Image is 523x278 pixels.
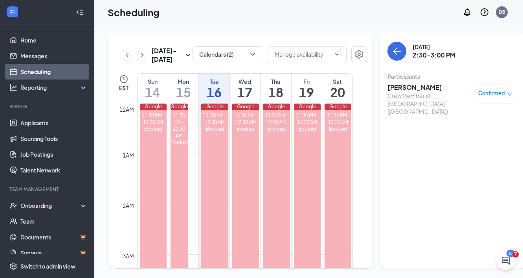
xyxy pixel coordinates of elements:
svg: Clock [119,74,128,84]
h1: 16 [199,85,229,99]
svg: ChevronDown [249,50,257,58]
div: Google [294,104,321,110]
div: 61 [506,250,515,257]
div: 11:30 PM-12:30 AM [232,112,259,126]
svg: UserCheck [9,202,17,209]
h3: 2:30-3:00 PM [413,51,455,59]
div: Wed [230,78,260,85]
button: back-button [387,42,406,61]
button: ChevronLeft [123,49,132,61]
button: Settings [351,46,367,62]
span: Confirmed [478,89,505,97]
div: Participants [387,72,516,80]
a: September 18, 2025 [261,74,291,103]
div: Fri [292,78,322,85]
h1: 20 [322,85,352,99]
a: SurveysCrown [20,245,88,261]
div: Booked [294,126,321,132]
div: Thu [261,78,291,85]
a: Sourcing Tools [20,131,88,146]
iframe: Intercom live chat [496,251,515,270]
div: Booked [140,126,167,132]
svg: WorkstreamLogo [9,8,17,16]
div: Switch to admin view [20,262,75,270]
div: Sun [138,78,168,85]
div: Booked [263,126,290,132]
div: Tue [199,78,229,85]
span: 7 [512,251,519,258]
div: 11:30 PM-12:30 AM [263,112,290,126]
a: September 14, 2025 [138,74,168,103]
a: Job Postings [20,146,88,162]
h1: 14 [138,85,168,99]
h3: [DATE] - [DATE] [151,46,183,64]
input: Manage availability [275,50,330,59]
div: Google [232,104,259,110]
svg: QuestionInfo [480,7,489,17]
div: DB [499,9,505,15]
div: 11:30 PM-12:30 AM [140,112,167,126]
a: Home [20,32,88,48]
div: 11:30 PM-12:30 AM [294,112,321,126]
svg: Settings [354,50,364,59]
a: Talent Network [20,162,88,178]
button: Calendars (2)ChevronDown [193,46,263,62]
span: EST [119,84,128,92]
div: Booked [232,126,259,132]
svg: ChevronDown [334,51,340,57]
a: September 16, 2025 [199,74,229,103]
div: 11:30 PM-12:30 AM [201,112,228,126]
div: Mon [168,78,198,85]
svg: Settings [9,262,17,270]
div: Google [140,104,167,110]
svg: Collapse [76,8,84,16]
div: Crew Member at [GEOGRAPHIC_DATA] ([GEOGRAPHIC_DATA]) [387,92,470,115]
div: 11:30 PM-12:30 AM [171,112,188,139]
h1: 17 [230,85,260,99]
a: Scheduling [20,64,88,80]
button: ChevronRight [138,49,147,61]
div: Team Management [9,186,86,193]
div: Google [325,104,351,110]
svg: ArrowLeft [392,46,402,56]
h1: 18 [261,85,291,99]
div: [DATE] [413,43,455,51]
a: September 20, 2025 [322,74,352,103]
h3: [PERSON_NAME] [387,83,470,92]
svg: Notifications [462,7,472,17]
a: Team [20,213,88,229]
div: Sat [322,78,352,85]
h1: 15 [168,85,198,99]
a: September 15, 2025 [168,74,198,103]
div: 11:30 PM-12:30 AM [325,112,351,126]
div: 3am [121,252,136,260]
div: Google [263,104,290,110]
svg: SmallChevronDown [183,50,193,60]
a: September 17, 2025 [230,74,260,103]
div: Hiring [9,103,86,110]
div: 1am [121,151,136,159]
a: September 19, 2025 [292,74,322,103]
svg: ChevronLeft [123,50,131,60]
a: Settings [351,46,367,64]
div: 12am [118,105,136,114]
div: Onboarding [20,202,81,209]
div: Booked [171,139,188,146]
div: Booked [325,126,351,132]
h1: 19 [292,85,322,99]
a: Messages [20,48,88,64]
h1: Scheduling [108,6,160,19]
div: Booked [201,126,228,132]
span: down [507,91,512,97]
svg: Analysis [9,83,17,91]
div: Google [171,104,188,110]
svg: ChevronRight [138,50,146,60]
a: Applicants [20,115,88,131]
div: Google [201,104,228,110]
a: DocumentsCrown [20,229,88,245]
div: 2am [121,201,136,210]
div: Reporting [20,83,88,91]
